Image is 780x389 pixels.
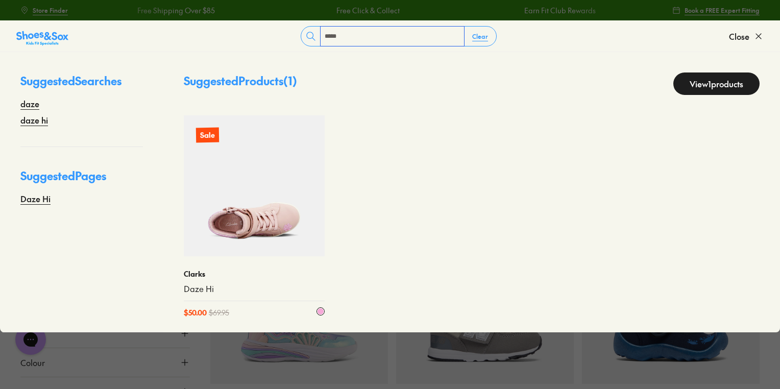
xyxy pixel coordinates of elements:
span: Close [729,30,749,42]
button: Colour [20,348,190,377]
p: Suggested Searches [20,72,143,98]
span: ( 1 ) [283,73,297,88]
span: Store Finder [33,6,68,15]
p: Suggested Pages [20,167,143,192]
span: $ 50.00 [184,307,207,318]
img: SNS_Logo_Responsive.svg [16,30,68,46]
a: daze [20,98,39,110]
a: Daze Hi [20,192,51,205]
a: Earn Fit Club Rewards [524,5,595,16]
a: Free Click & Collect [336,5,399,16]
a: Sale [184,115,325,256]
span: $ 69.95 [209,307,229,318]
p: Sale [196,128,219,143]
p: Clarks [184,269,325,279]
iframe: Gorgias live chat messenger [10,321,51,358]
span: Book a FREE Expert Fitting [685,6,760,15]
a: Shoes &amp; Sox [16,28,68,44]
a: Daze Hi [184,283,325,295]
p: Suggested Products [184,72,297,95]
a: Book a FREE Expert Fitting [672,1,760,19]
button: Close [729,25,764,47]
button: Style [20,319,190,348]
a: Free Shipping Over $85 [137,5,214,16]
a: Store Finder [20,1,68,19]
span: Colour [20,356,45,369]
button: Clear [464,27,496,45]
a: daze hi [20,114,48,126]
a: View1products [673,72,760,95]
